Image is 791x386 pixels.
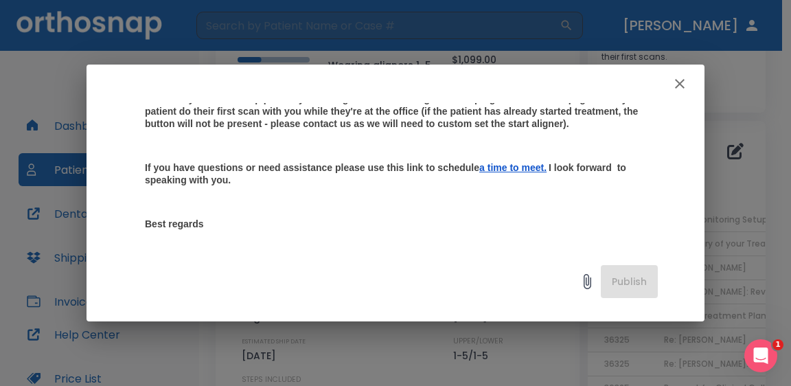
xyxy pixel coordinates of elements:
a: a time to meet. [479,161,547,174]
span: 1 [772,339,783,350]
strong: Best regards [145,218,204,229]
strong: I look forward to speaking with you. [145,162,629,185]
strong: If you have questions or need assistance please use this link to schedule [145,162,479,173]
iframe: Intercom live chat [744,339,777,372]
ins: a time to meet. [479,162,547,173]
